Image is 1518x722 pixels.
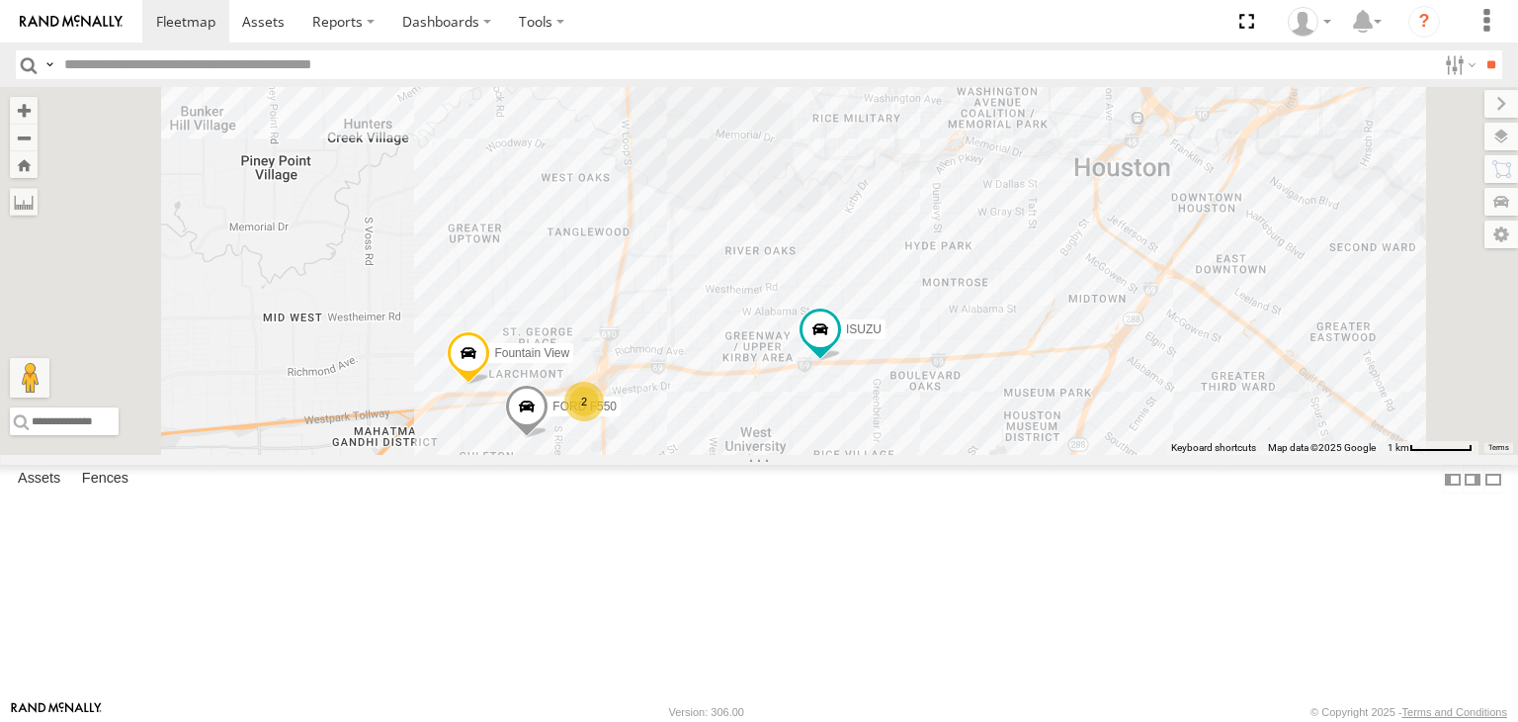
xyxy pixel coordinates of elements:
[20,15,123,29] img: rand-logo.svg
[1488,444,1509,452] a: Terms (opens in new tab)
[10,124,38,151] button: Zoom out
[1281,7,1338,37] div: Sonny Corpus
[494,346,569,360] span: Fountain View
[10,358,49,398] button: Drag Pegman onto the map to open Street View
[10,97,38,124] button: Zoom in
[1408,6,1440,38] i: ?
[1382,441,1478,455] button: Map Scale: 1 km per 60 pixels
[11,702,102,722] a: Visit our Website
[1388,442,1409,453] span: 1 km
[1484,221,1518,248] label: Map Settings
[8,466,70,494] label: Assets
[846,322,882,336] span: ISUZU
[552,400,617,413] span: FORD F550
[1443,465,1463,494] label: Dock Summary Table to the Left
[42,50,57,79] label: Search Query
[1310,706,1507,718] div: © Copyright 2025 -
[10,188,38,216] label: Measure
[1171,441,1256,455] button: Keyboard shortcuts
[1437,50,1479,79] label: Search Filter Options
[10,151,38,178] button: Zoom Home
[564,382,604,421] div: 2
[72,466,138,494] label: Fences
[1402,706,1507,718] a: Terms and Conditions
[1268,442,1376,453] span: Map data ©2025 Google
[669,706,744,718] div: Version: 306.00
[1483,465,1503,494] label: Hide Summary Table
[1463,465,1482,494] label: Dock Summary Table to the Right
